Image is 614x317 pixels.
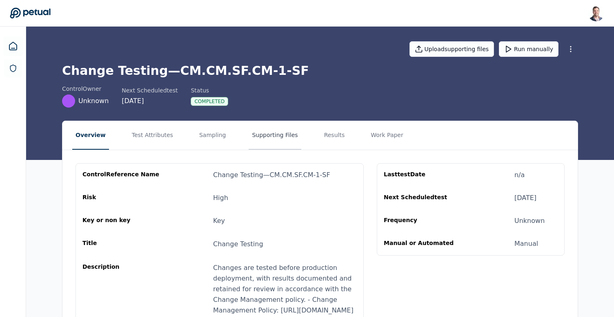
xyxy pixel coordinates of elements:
[122,86,178,94] div: Next Scheduled test
[514,216,545,226] div: Unknown
[82,170,161,180] div: control Reference Name
[82,239,161,250] div: Title
[78,96,109,106] span: Unknown
[249,121,301,150] button: Supporting Files
[213,193,228,203] div: High
[213,170,330,180] div: Change Testing — CM.CM.SF.CM-1-SF
[191,97,228,106] div: Completed
[588,5,604,21] img: Snir Kodesh
[384,193,462,203] div: Next Scheduled test
[3,36,23,56] a: Dashboard
[213,216,225,226] div: Key
[10,7,51,19] a: Go to Dashboard
[191,86,228,94] div: Status
[514,239,538,249] div: Manual
[409,41,494,57] button: Uploadsupporting files
[62,63,578,78] h1: Change Testing — CM.CM.SF.CM-1-SF
[62,121,578,150] nav: Tabs
[384,216,462,226] div: Frequency
[514,170,525,180] div: n/a
[72,121,109,150] button: Overview
[82,216,161,226] div: Key or non key
[196,121,229,150] button: Sampling
[499,41,558,57] button: Run manually
[367,121,407,150] button: Work Paper
[129,121,176,150] button: Test Attributes
[384,239,462,249] div: Manual or Automated
[384,170,462,180] div: Last test Date
[82,193,161,203] div: Risk
[62,85,109,93] div: control Owner
[514,193,536,203] div: [DATE]
[122,96,178,106] div: [DATE]
[213,240,263,248] span: Change Testing
[4,59,22,77] a: SOC 1 Reports
[563,42,578,56] button: More Options
[321,121,348,150] button: Results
